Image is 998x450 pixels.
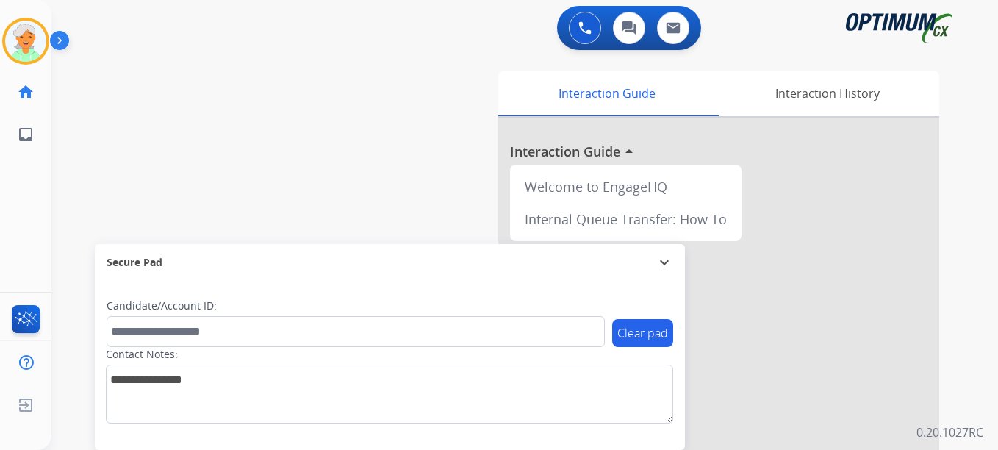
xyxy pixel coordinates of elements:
div: Internal Queue Transfer: How To [516,203,736,235]
span: Secure Pad [107,255,162,270]
mat-icon: home [17,83,35,101]
label: Contact Notes: [106,347,178,362]
div: Interaction Guide [498,71,715,116]
p: 0.20.1027RC [916,424,983,441]
button: Clear pad [612,319,673,347]
mat-icon: inbox [17,126,35,143]
div: Welcome to EngageHQ [516,171,736,203]
img: avatar [5,21,46,62]
label: Candidate/Account ID: [107,299,217,313]
div: Interaction History [715,71,939,116]
mat-icon: expand_more [656,254,673,271]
